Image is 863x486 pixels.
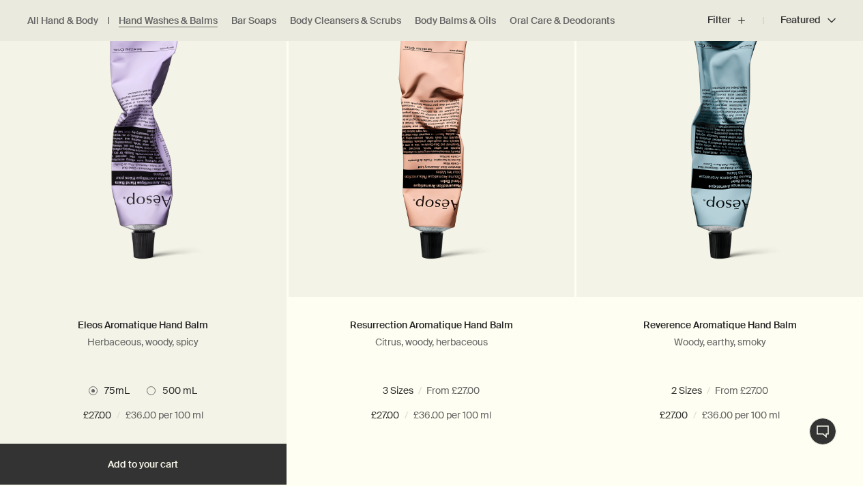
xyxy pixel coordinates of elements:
span: £27.00 [371,408,399,424]
span: 120 mL [480,384,518,397]
span: 75mL [98,384,130,397]
a: Oral Care & Deodorants [510,14,615,27]
p: Herbaceous, woody, spicy [20,336,266,348]
span: 500 mL [156,384,197,397]
img: Reverence Aromatique Hand Balm in aluminium tube [613,24,826,276]
a: Reverence Aromatique Hand Balm [643,319,797,331]
a: Resurrection Aromatique Hand Balm in aluminium tube [289,24,575,297]
img: Eleos Aromatique Hand Balm in a purple aluminium tube. [37,24,250,276]
span: / [117,408,120,424]
span: £36.00 per 100 ml [702,408,780,424]
a: Body Balms & Oils [415,14,496,27]
a: Body Cleansers & Scrubs [290,14,401,27]
span: 75 mL [673,384,707,397]
span: 75 mL [353,384,387,397]
p: Woody, earthy, smoky [597,336,843,348]
a: Resurrection Aromatique Hand Balm [350,319,513,331]
span: £27.00 [660,408,688,424]
a: All Hand & Body [27,14,98,27]
button: Featured [763,4,836,37]
span: / [693,408,697,424]
span: £36.00 per 100 ml [413,408,491,424]
button: Filter [707,4,763,37]
span: 500 mL [413,384,454,397]
a: Reverence Aromatique Hand Balm in aluminium tube [576,24,863,297]
span: / [405,408,408,424]
a: Hand Washes & Balms [119,14,218,27]
a: Eleos Aromatique Hand Balm [78,319,208,331]
button: Live Assistance [809,418,836,445]
img: Resurrection Aromatique Hand Balm in aluminium tube [325,24,538,276]
p: Citrus, woody, herbaceous [309,336,555,348]
span: £36.00 per 100 ml [126,408,203,424]
span: 500 mL [733,384,775,397]
a: Bar Soaps [231,14,276,27]
span: £27.00 [83,408,111,424]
